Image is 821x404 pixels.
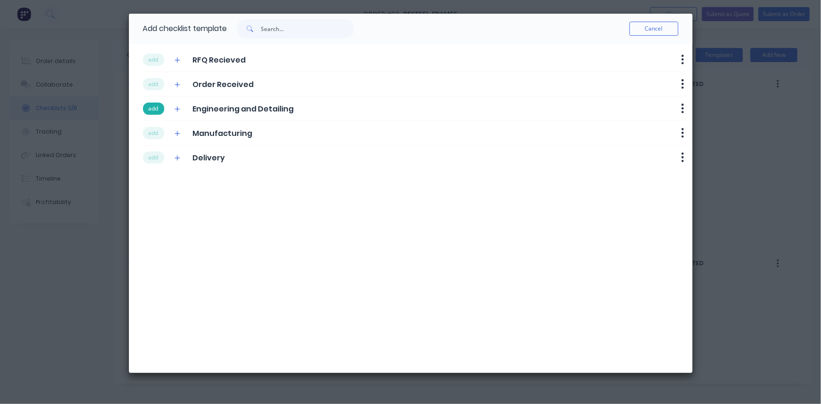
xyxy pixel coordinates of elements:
[192,128,252,139] span: Manufacturing
[192,55,246,66] span: RFQ Recieved
[630,22,678,36] button: Cancel
[192,103,294,115] span: Engineering and Detailing
[143,54,164,66] button: add
[143,127,164,139] button: add
[192,79,254,90] span: Order Received
[143,14,227,44] div: Add checklist template
[143,78,164,90] button: add
[261,19,354,38] input: Search...
[143,103,164,115] button: add
[192,152,225,164] span: Delivery
[143,151,164,164] button: add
